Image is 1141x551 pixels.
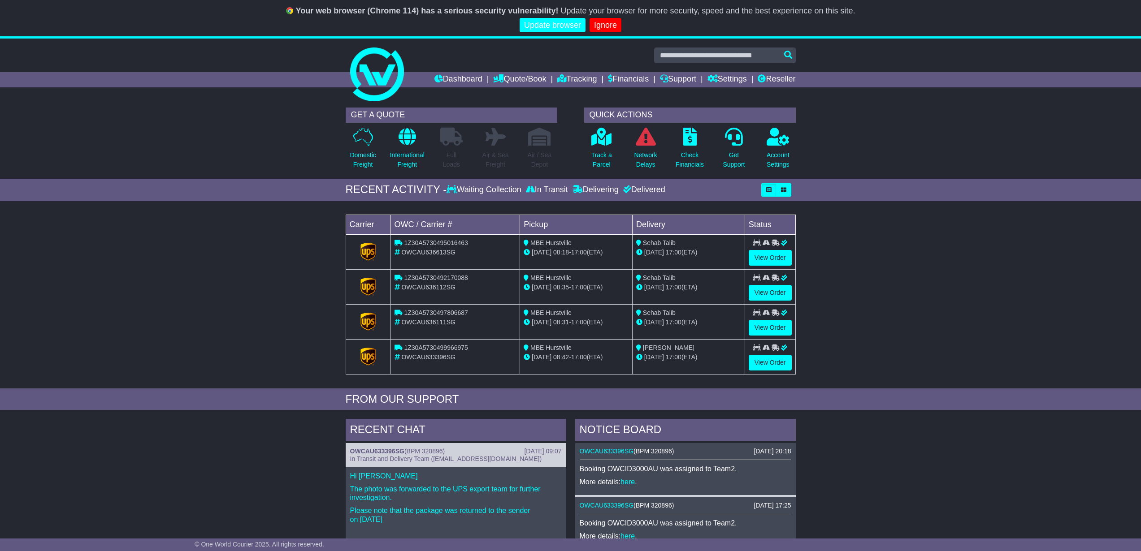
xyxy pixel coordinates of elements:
a: View Order [749,285,792,301]
img: GetCarrierServiceLogo [360,243,376,261]
span: MBE Hurstville [530,309,572,316]
div: In Transit [524,185,570,195]
span: 08:35 [553,284,569,291]
a: Ignore [590,18,621,33]
a: Financials [608,72,649,87]
span: [DATE] [532,319,551,326]
span: 17:00 [571,353,587,361]
img: GetCarrierServiceLogo [360,278,376,296]
td: Pickup [520,215,633,234]
span: [DATE] [532,284,551,291]
span: 1Z30A5730497806687 [404,309,468,316]
div: Waiting Collection [447,185,523,195]
p: Full Loads [440,151,463,169]
p: Domestic Freight [350,151,376,169]
a: here [620,532,635,540]
span: 17:00 [666,319,681,326]
a: Tracking [557,72,597,87]
span: 08:18 [553,249,569,256]
span: [DATE] [644,319,664,326]
p: Booking OWCID3000AU was assigned to Team2. [580,519,791,527]
span: 17:00 [571,249,587,256]
span: 1Z30A5730495016463 [404,239,468,246]
div: Delivered [621,185,665,195]
div: ( ) [350,448,562,455]
a: View Order [749,355,792,370]
a: OWCAU633396SG [350,448,404,455]
span: Update your browser for more security, speed and the best experience on this site. [560,6,855,15]
span: OWCAU633396SG [401,353,456,361]
span: BPM 320896 [636,448,672,455]
p: Please note that the package was returned to the sender on [DATE] [350,506,562,523]
a: View Order [749,250,792,266]
td: Delivery [632,215,745,234]
a: CheckFinancials [675,127,704,174]
div: GET A QUOTE [346,108,557,123]
div: (ETA) [636,283,741,292]
a: Track aParcel [591,127,612,174]
div: (ETA) [636,353,741,362]
a: NetworkDelays [633,127,657,174]
div: - (ETA) [524,353,629,362]
div: ( ) [580,448,791,455]
div: RECENT ACTIVITY - [346,183,447,196]
div: ( ) [580,502,791,509]
span: In Transit and Delivery Team ([EMAIL_ADDRESS][DOMAIN_NAME]) [350,455,542,462]
span: [DATE] [644,284,664,291]
span: MBE Hurstville [530,239,572,246]
span: 17:00 [666,284,681,291]
span: 17:00 [571,284,587,291]
div: QUICK ACTIONS [584,108,796,123]
span: OWCAU636111SG [401,319,456,326]
span: MBE Hurstville [530,344,572,351]
td: Carrier [346,215,390,234]
div: - (ETA) [524,248,629,257]
img: GetCarrierServiceLogo [360,348,376,366]
span: 08:42 [553,353,569,361]
b: Your web browser (Chrome 114) has a serious security vulnerability! [296,6,559,15]
div: [DATE] 20:18 [754,448,791,455]
a: InternationalFreight [390,127,425,174]
div: - (ETA) [524,283,629,292]
span: OWCAU636112SG [401,284,456,291]
span: Sehab Talib [643,239,676,246]
div: - (ETA) [524,318,629,327]
a: OWCAU633396SG [580,502,634,509]
a: here [620,478,635,486]
span: MBE Hurstville [530,274,572,281]
p: Network Delays [634,151,657,169]
p: Air & Sea Freight [482,151,509,169]
span: [DATE] [644,249,664,256]
span: 1Z30A5730492170088 [404,274,468,281]
td: Status [745,215,795,234]
a: DomesticFreight [349,127,376,174]
p: Track a Parcel [591,151,612,169]
span: [DATE] [644,353,664,361]
span: 08:31 [553,319,569,326]
span: BPM 320896 [407,448,443,455]
span: Sehab Talib [643,274,676,281]
a: Dashboard [434,72,482,87]
span: [PERSON_NAME] [643,344,694,351]
span: 17:00 [666,249,681,256]
a: OWCAU633396SG [580,448,634,455]
p: International Freight [390,151,425,169]
p: Air / Sea Depot [528,151,552,169]
span: Sehab Talib [643,309,676,316]
span: BPM 320896 [636,502,672,509]
span: [DATE] [532,353,551,361]
a: GetSupport [722,127,745,174]
p: More details: . [580,478,791,486]
p: Account Settings [767,151,790,169]
a: Reseller [758,72,795,87]
div: FROM OUR SUPPORT [346,393,796,406]
a: Update browser [520,18,586,33]
div: NOTICE BOARD [575,419,796,443]
p: Booking OWCID3000AU was assigned to Team2. [580,465,791,473]
a: AccountSettings [766,127,790,174]
p: Hi [PERSON_NAME] [350,472,562,480]
a: View Order [749,320,792,336]
span: [DATE] [532,249,551,256]
div: (ETA) [636,318,741,327]
td: OWC / Carrier # [390,215,520,234]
